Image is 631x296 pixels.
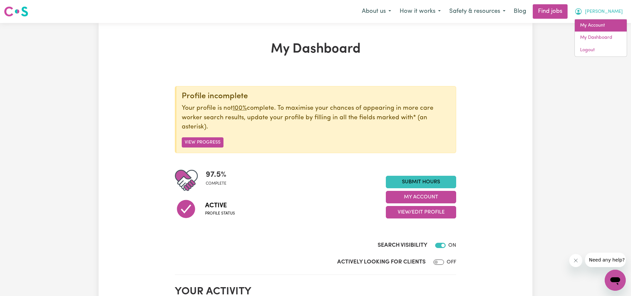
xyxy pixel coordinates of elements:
[206,181,226,187] span: complete
[585,8,623,15] span: [PERSON_NAME]
[448,243,456,248] span: ON
[206,169,226,181] span: 97.5 %
[574,19,627,57] div: My Account
[233,105,247,111] u: 100%
[395,5,445,18] button: How it works
[575,44,627,57] a: Logout
[510,4,530,19] a: Blog
[358,5,395,18] button: About us
[386,206,456,218] button: View/Edit Profile
[569,254,582,267] iframe: Close message
[445,5,510,18] button: Safety & resources
[605,270,626,291] iframe: Button to launch messaging window
[575,32,627,44] a: My Dashboard
[206,169,232,192] div: Profile completeness: 97.5%
[386,176,456,188] a: Submit Hours
[447,260,456,265] span: OFF
[182,92,451,101] div: Profile incomplete
[182,104,451,132] p: Your profile is not complete. To maximise your chances of appearing in more care worker search re...
[205,211,235,216] span: Profile status
[575,19,627,32] a: My Account
[182,137,223,148] button: View Progress
[4,6,28,17] img: Careseekers logo
[533,4,568,19] a: Find jobs
[4,4,28,19] a: Careseekers logo
[205,201,235,211] span: Active
[570,5,627,18] button: My Account
[337,258,426,266] label: Actively Looking for Clients
[386,191,456,203] button: My Account
[175,41,456,57] h1: My Dashboard
[585,253,626,267] iframe: Message from company
[378,241,427,250] label: Search Visibility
